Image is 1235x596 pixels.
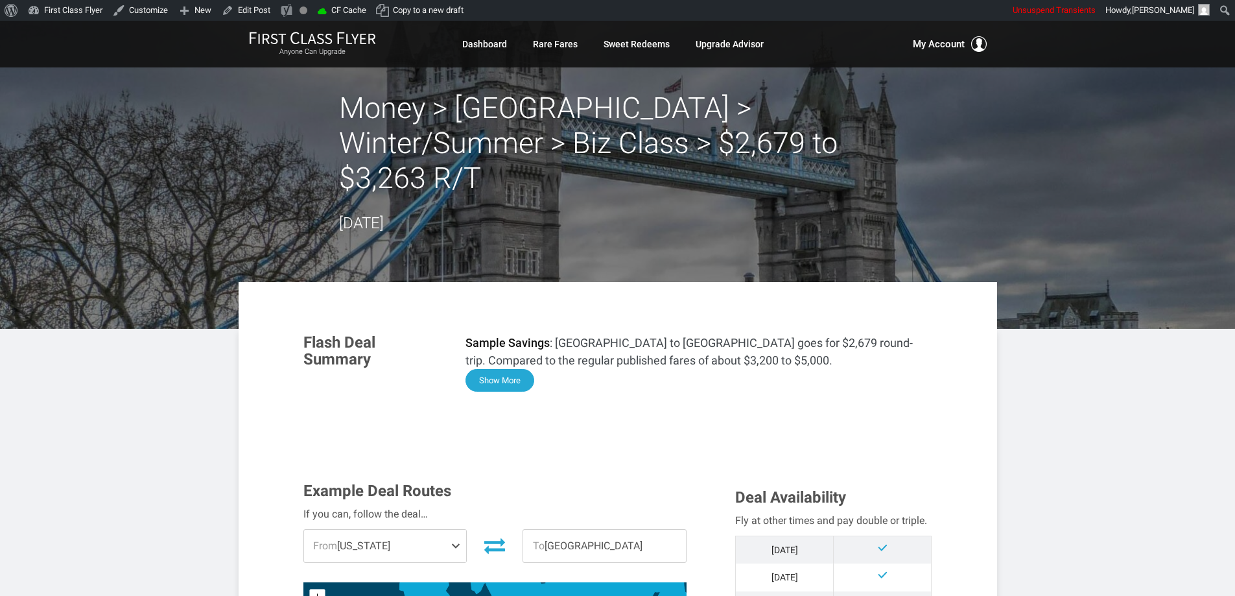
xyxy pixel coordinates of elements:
[86,9,141,21] span: Feedback
[249,31,376,57] a: First Class FlyerAnyone Can Upgrade
[696,32,764,56] a: Upgrade Advisor
[533,32,578,56] a: Rare Fares
[304,530,467,562] span: [US_STATE]
[339,91,897,196] h2: Money > [GEOGRAPHIC_DATA] > Winter/Summer > Biz Class > $2,679 to $3,263 R/T
[465,334,932,369] p: : [GEOGRAPHIC_DATA] to [GEOGRAPHIC_DATA] goes for $2,679 round-trip. Compared to the regular publ...
[735,488,846,507] span: Deal Availability
[604,32,670,56] a: Sweet Redeems
[736,564,834,591] td: [DATE]
[736,536,834,564] td: [DATE]
[313,540,337,552] span: From
[462,32,507,56] a: Dashboard
[465,369,534,392] button: Show More
[1132,5,1194,15] span: [PERSON_NAME]
[303,506,687,523] div: If you can, follow the deal…
[913,36,965,52] span: My Account
[339,214,384,232] time: [DATE]
[476,531,513,560] button: Invert Route Direction
[735,512,932,529] div: Fly at other times and pay double or triple.
[249,47,376,56] small: Anyone Can Upgrade
[303,334,446,368] h3: Flash Deal Summary
[1013,5,1096,15] span: Unsuspend Transients
[465,336,550,350] strong: Sample Savings
[249,31,376,45] img: First Class Flyer
[303,482,451,500] span: Example Deal Routes
[913,36,987,52] button: My Account
[533,540,545,552] span: To
[523,530,686,562] span: [GEOGRAPHIC_DATA]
